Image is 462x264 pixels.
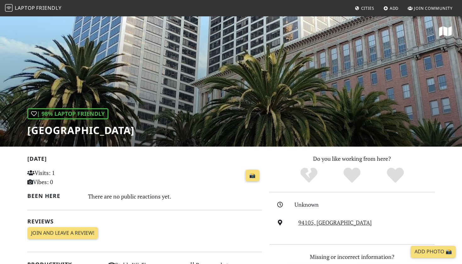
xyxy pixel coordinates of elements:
p: Missing or incorrect information? [269,252,435,261]
h1: [GEOGRAPHIC_DATA] [27,124,135,136]
span: Join Community [414,5,453,11]
a: Join and leave a review! [27,227,98,239]
p: Visits: 1 Vibes: 0 [27,168,101,187]
div: Definitely! [374,167,417,184]
a: LaptopFriendly LaptopFriendly [5,3,62,14]
a: Join Community [405,3,455,14]
h2: Been here [27,193,80,199]
a: Cities [352,3,377,14]
a: Add Photo 📸 [411,246,456,258]
div: Yes [330,167,374,184]
div: There are no public reactions yet. [88,191,262,201]
span: Laptop [15,4,35,11]
p: Do you like working from here? [269,154,435,163]
span: Friendly [36,4,61,11]
h2: Reviews [27,218,262,225]
div: | 98% Laptop Friendly [27,108,108,119]
span: Add [390,5,399,11]
img: LaptopFriendly [5,4,13,12]
div: Unknown [294,200,438,209]
h2: [DATE] [27,155,262,165]
a: 📸 [245,170,259,182]
a: Add [381,3,401,14]
div: No [287,167,331,184]
span: Cities [361,5,374,11]
a: 94105, [GEOGRAPHIC_DATA] [298,219,372,226]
